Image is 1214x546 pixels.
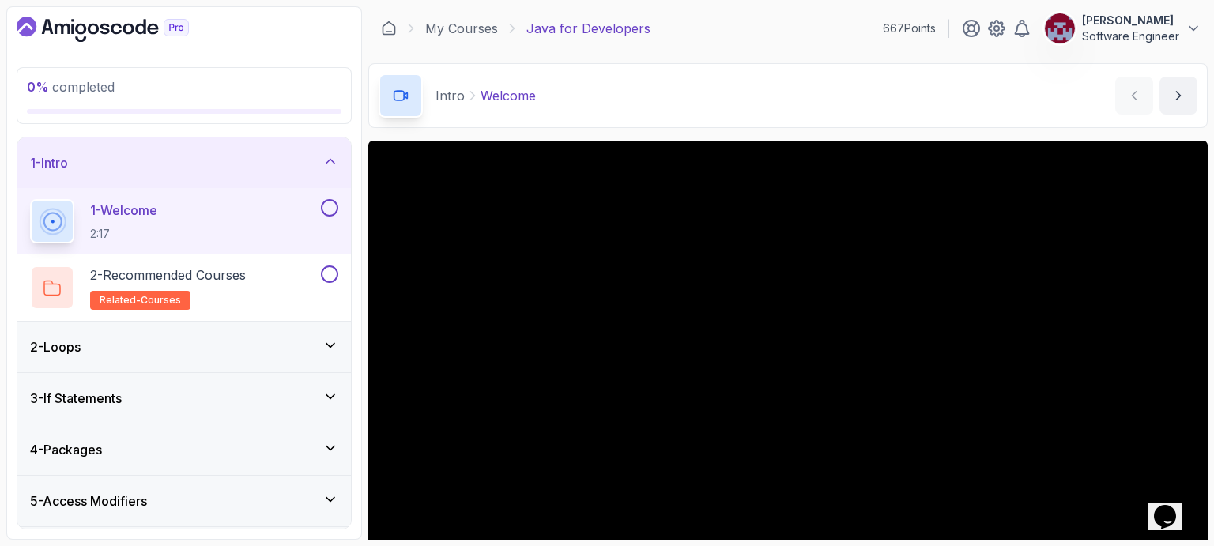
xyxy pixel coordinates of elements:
button: 5-Access Modifiers [17,476,351,526]
a: My Courses [425,19,498,38]
span: related-courses [100,294,181,307]
p: [PERSON_NAME] [1082,13,1179,28]
h3: 3 - If Statements [30,389,122,408]
p: Welcome [481,86,536,105]
a: Dashboard [381,21,397,36]
span: 0 % [27,79,49,95]
a: Dashboard [17,17,225,42]
button: 4-Packages [17,424,351,475]
p: 1 - Welcome [90,201,157,220]
button: 2-Recommended Coursesrelated-courses [30,265,338,310]
p: Intro [435,86,465,105]
span: completed [27,79,115,95]
button: user profile image[PERSON_NAME]Software Engineer [1044,13,1201,44]
button: 1-Welcome2:17 [30,199,338,243]
p: 2 - Recommended Courses [90,265,246,284]
img: user profile image [1045,13,1075,43]
p: Software Engineer [1082,28,1179,44]
p: 2:17 [90,226,157,242]
button: 1-Intro [17,137,351,188]
iframe: chat widget [1148,483,1198,530]
button: 3-If Statements [17,373,351,424]
button: 2-Loops [17,322,351,372]
h3: 2 - Loops [30,337,81,356]
h3: 1 - Intro [30,153,68,172]
button: next content [1159,77,1197,115]
p: Java for Developers [526,19,650,38]
h3: 4 - Packages [30,440,102,459]
h3: 5 - Access Modifiers [30,491,147,510]
button: previous content [1115,77,1153,115]
p: 667 Points [883,21,936,36]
